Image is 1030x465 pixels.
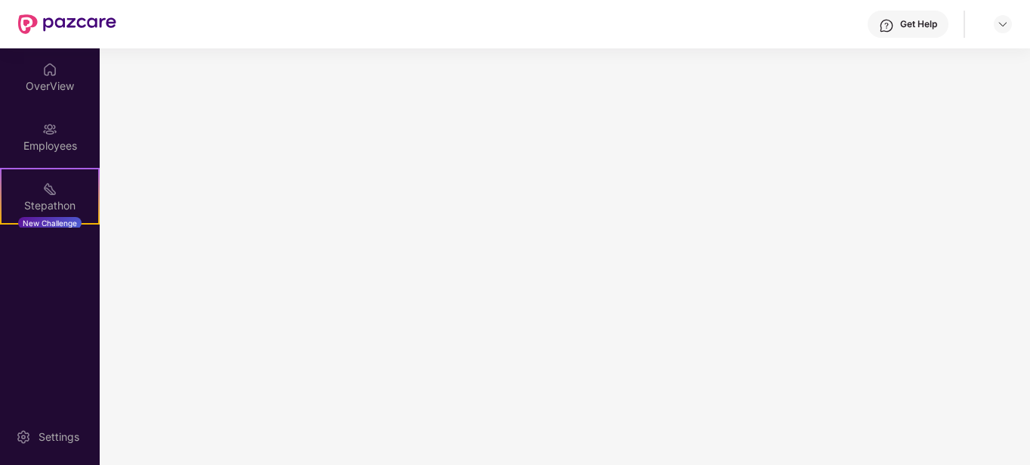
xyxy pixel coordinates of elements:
[42,122,57,137] img: svg+xml;base64,PHN2ZyBpZD0iRW1wbG95ZWVzIiB4bWxucz0iaHR0cDovL3d3dy53My5vcmcvMjAwMC9zdmciIHdpZHRoPS...
[2,198,98,213] div: Stepathon
[42,181,57,197] img: svg+xml;base64,PHN2ZyB4bWxucz0iaHR0cDovL3d3dy53My5vcmcvMjAwMC9zdmciIHdpZHRoPSIyMSIgaGVpZ2h0PSIyMC...
[18,217,82,229] div: New Challenge
[879,18,894,33] img: svg+xml;base64,PHN2ZyBpZD0iSGVscC0zMngzMiIgeG1sbnM9Imh0dHA6Ly93d3cudzMub3JnLzIwMDAvc3ZnIiB3aWR0aD...
[16,429,31,445] img: svg+xml;base64,PHN2ZyBpZD0iU2V0dGluZy0yMHgyMCIgeG1sbnM9Imh0dHA6Ly93d3cudzMub3JnLzIwMDAvc3ZnIiB3aW...
[18,14,116,34] img: New Pazcare Logo
[900,18,937,30] div: Get Help
[42,62,57,77] img: svg+xml;base64,PHN2ZyBpZD0iSG9tZSIgeG1sbnM9Imh0dHA6Ly93d3cudzMub3JnLzIwMDAvc3ZnIiB3aWR0aD0iMjAiIG...
[34,429,84,445] div: Settings
[997,18,1009,30] img: svg+xml;base64,PHN2ZyBpZD0iRHJvcGRvd24tMzJ4MzIiIHhtbG5zPSJodHRwOi8vd3d3LnczLm9yZy8yMDAwL3N2ZyIgd2...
